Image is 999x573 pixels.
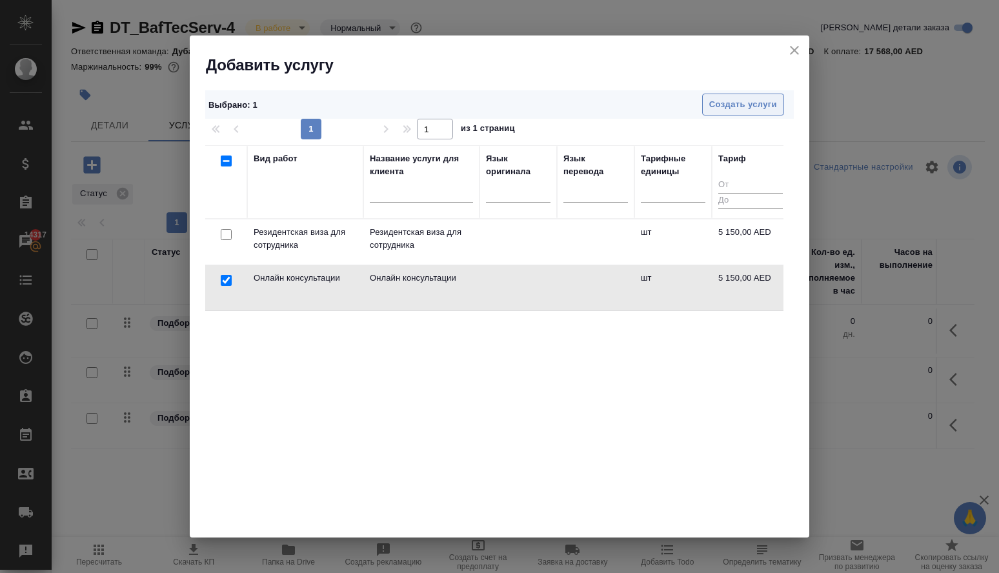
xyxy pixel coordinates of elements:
[641,152,705,178] div: Тарифные единицы
[785,41,804,60] button: close
[712,219,789,265] td: 5 150,00 AED
[718,177,783,194] input: От
[712,265,789,310] td: 5 150,00 AED
[634,219,712,265] td: шт
[254,226,357,252] p: Резидентская виза для сотрудника
[254,152,298,165] div: Вид работ
[254,272,357,285] p: Онлайн консультации
[461,121,515,139] span: из 1 страниц
[486,152,550,178] div: Язык оригинала
[206,55,809,75] h2: Добавить услугу
[563,152,628,178] div: Язык перевода
[709,97,777,112] span: Создать услуги
[718,152,746,165] div: Тариф
[370,226,473,252] p: Резидентская виза для сотрудника
[702,94,784,116] button: Создать услуги
[634,265,712,310] td: шт
[718,193,783,209] input: До
[208,100,257,110] span: Выбрано : 1
[370,152,473,178] div: Название услуги для клиента
[370,272,473,285] p: Онлайн консультации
